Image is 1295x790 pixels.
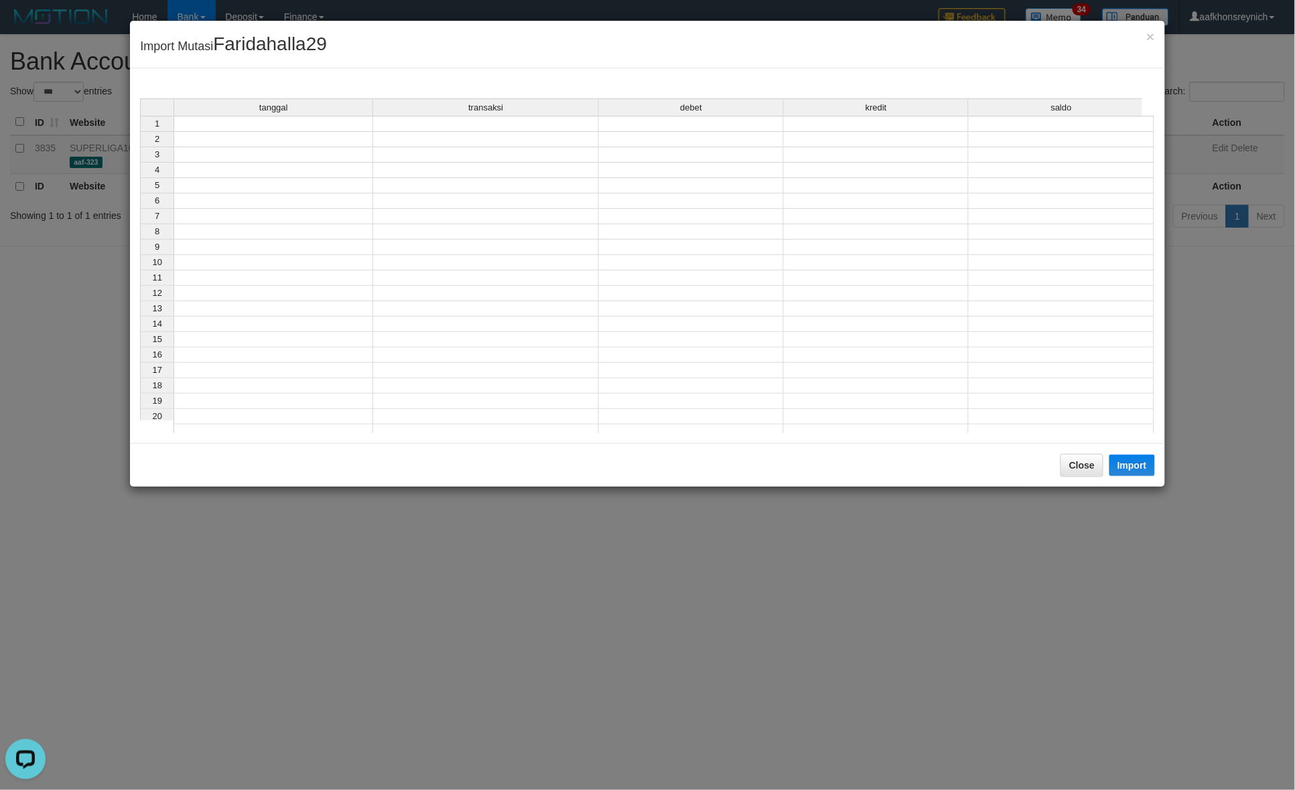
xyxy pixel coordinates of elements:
[153,349,162,360] span: 16
[1109,455,1155,476] button: Import
[1061,454,1103,477] button: Close
[153,380,162,390] span: 18
[153,288,162,298] span: 12
[1146,29,1154,44] span: ×
[155,242,159,252] span: 9
[213,33,327,54] span: Faridahalla29
[681,103,703,112] span: debet
[1051,103,1072,112] span: saldo
[5,5,46,46] button: Open LiveChat chat widget
[866,103,887,112] span: kredit
[140,39,327,53] span: Import Mutasi
[153,303,162,313] span: 13
[153,396,162,406] span: 19
[1146,29,1154,44] button: Close
[155,226,159,236] span: 8
[153,411,162,421] span: 20
[259,103,288,112] span: tanggal
[155,134,159,144] span: 2
[468,103,503,112] span: transaksi
[140,98,174,116] th: Select whole grid
[155,195,159,206] span: 6
[153,272,162,283] span: 11
[155,118,159,129] span: 1
[155,211,159,221] span: 7
[153,365,162,375] span: 17
[155,180,159,190] span: 5
[155,165,159,175] span: 4
[153,334,162,344] span: 15
[155,149,159,159] span: 3
[153,319,162,329] span: 14
[153,257,162,267] span: 10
